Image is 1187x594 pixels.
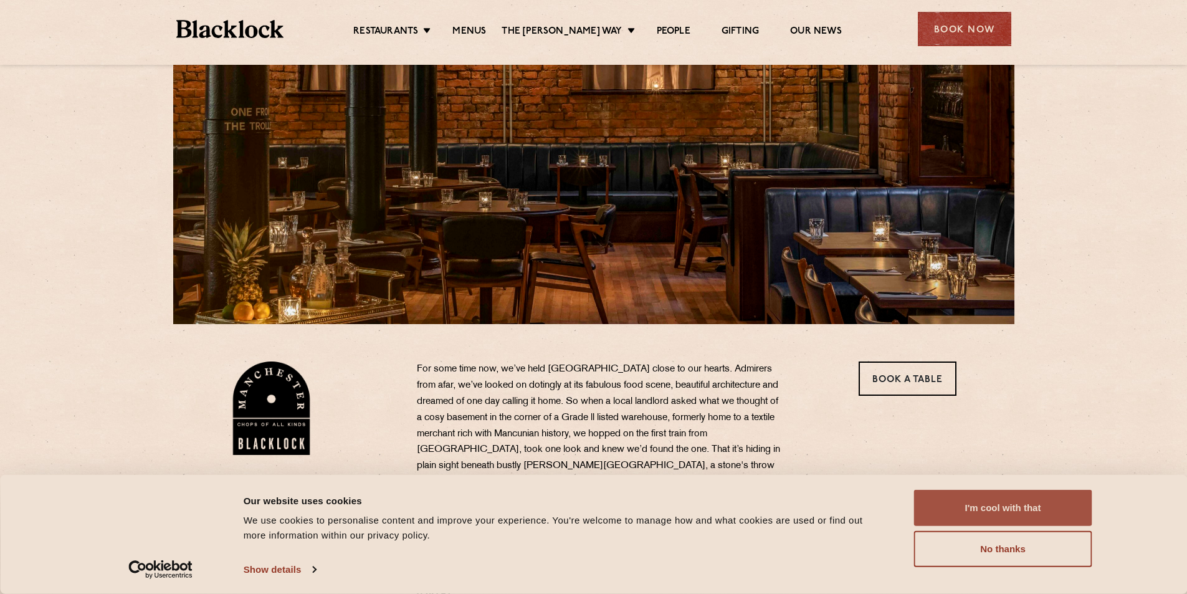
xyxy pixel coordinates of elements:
div: Our website uses cookies [244,493,886,508]
img: BL_Manchester_Logo-bleed.png [231,362,312,455]
button: No thanks [914,531,1092,567]
a: Usercentrics Cookiebot - opens in a new window [106,560,215,579]
p: For some time now, we’ve held [GEOGRAPHIC_DATA] close to our hearts. Admirers from afar, we’ve lo... [417,362,784,507]
a: Show details [244,560,316,579]
button: I'm cool with that [914,490,1092,526]
a: The [PERSON_NAME] Way [502,26,622,39]
a: People [657,26,690,39]
img: BL_Textured_Logo-footer-cropped.svg [176,20,284,38]
a: Restaurants [353,26,418,39]
div: We use cookies to personalise content and improve your experience. You're welcome to manage how a... [244,513,886,543]
a: Menus [452,26,486,39]
a: Book a Table [859,362,956,396]
a: Our News [790,26,842,39]
a: Gifting [722,26,759,39]
div: Book Now [918,12,1011,46]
